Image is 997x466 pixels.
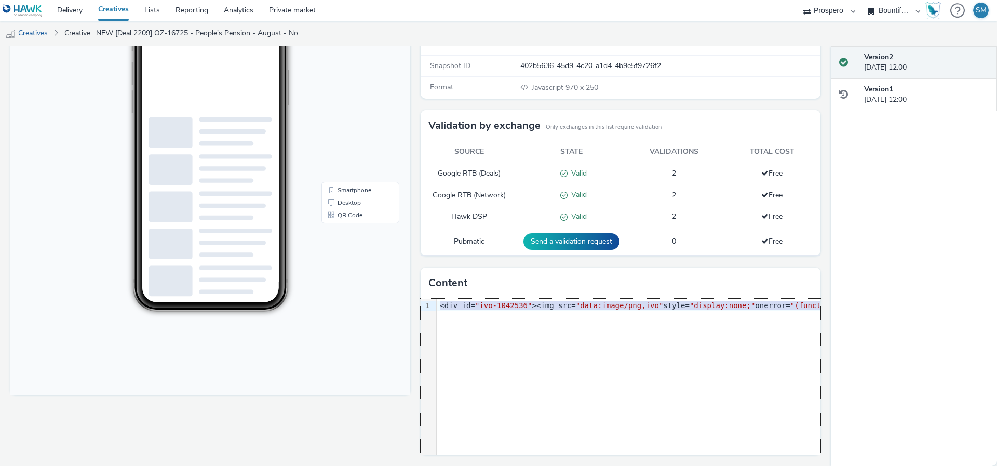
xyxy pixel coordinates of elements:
[143,40,152,46] span: 9:48
[421,184,518,206] td: Google RTB (Network)
[430,82,453,92] span: Format
[761,168,783,178] span: Free
[3,4,43,17] img: undefined Logo
[421,206,518,228] td: Hawk DSP
[568,190,587,199] span: Valid
[518,141,625,163] th: State
[428,275,467,291] h3: Content
[313,228,387,240] li: Desktop
[672,168,676,178] span: 2
[327,231,351,237] span: Desktop
[428,118,541,134] h3: Validation by exchange
[520,61,819,71] div: 402b5636-45d9-4c20-a1d4-4b9e5f9726f2
[475,301,532,310] span: "ivo-1042536"
[690,301,755,310] span: "display:none;"
[864,84,989,105] div: [DATE] 12:00
[864,52,893,62] strong: Version 2
[925,2,945,19] a: Hawk Academy
[313,240,387,252] li: QR Code
[672,236,676,246] span: 0
[568,168,587,178] span: Valid
[327,243,352,249] span: QR Code
[421,301,431,311] div: 1
[761,190,783,200] span: Free
[421,163,518,184] td: Google RTB (Deals)
[5,29,16,39] img: mobile
[59,21,308,46] a: Creative : NEW [Deal 2209] OZ-16725 - People's Pension - August - Nov '25 - Skin V1 [429208465]
[672,211,676,221] span: 2
[421,228,518,256] td: Pubmatic
[327,218,361,224] span: Smartphone
[864,52,989,73] div: [DATE] 12:00
[421,141,518,163] th: Source
[976,3,987,18] div: SM
[430,61,470,71] span: Snapshot ID
[546,123,662,131] small: Only exchanges in this list require validation
[313,215,387,228] li: Smartphone
[625,141,723,163] th: Validations
[576,301,664,310] span: "data:image/png,ivo"
[523,233,619,250] button: Send a validation request
[864,84,893,94] strong: Version 1
[925,2,941,19] img: Hawk Academy
[761,211,783,221] span: Free
[761,236,783,246] span: Free
[568,211,587,221] span: Valid
[531,83,598,92] span: 970 x 250
[672,190,676,200] span: 2
[532,83,565,92] span: Javascript
[723,141,820,163] th: Total cost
